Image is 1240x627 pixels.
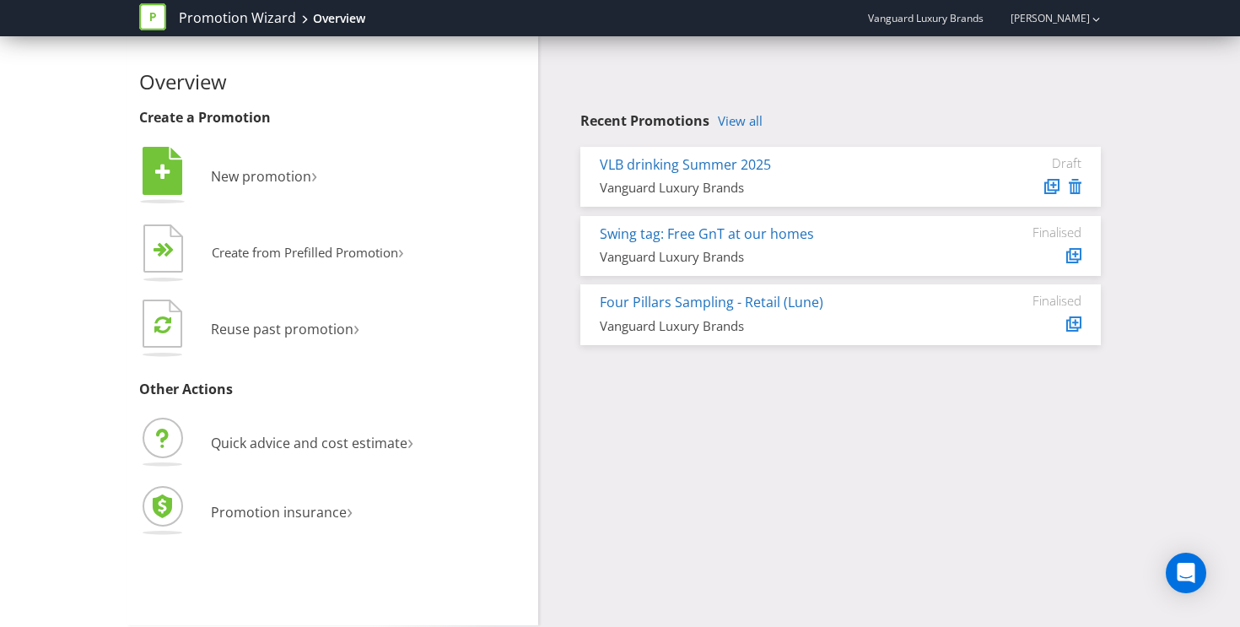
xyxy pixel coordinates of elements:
div: Draft [980,155,1081,170]
div: Finalised [980,224,1081,240]
tspan:  [154,315,171,334]
span: Recent Promotions [580,111,709,130]
span: Vanguard Luxury Brands [868,11,984,25]
span: › [353,313,359,341]
a: View all [718,114,763,128]
div: Vanguard Luxury Brands [600,317,955,335]
a: Promotion Wizard [179,8,296,28]
h3: Create a Promotion [139,111,526,126]
span: › [347,496,353,524]
h3: Other Actions [139,382,526,397]
a: Promotion insurance› [139,503,353,522]
span: › [407,427,413,455]
h2: Overview [139,71,526,93]
a: Quick advice and cost estimate› [139,434,413,452]
div: Vanguard Luxury Brands [600,179,955,197]
a: VLB drinking Summer 2025 [600,155,771,174]
div: Open Intercom Messenger [1166,553,1206,593]
span: Quick advice and cost estimate [211,434,407,452]
span: › [311,160,317,188]
span: New promotion [211,167,311,186]
tspan:  [164,242,175,258]
span: Create from Prefilled Promotion [212,244,398,261]
a: Four Pillars Sampling - Retail (Lune) [600,293,823,311]
button: Create from Prefilled Promotion› [139,220,405,288]
div: Overview [313,10,365,27]
span: Reuse past promotion [211,320,353,338]
div: Vanguard Luxury Brands [600,248,955,266]
a: [PERSON_NAME] [994,11,1090,25]
a: Swing tag: Free GnT at our homes [600,224,814,243]
span: › [398,238,404,264]
div: Finalised [980,293,1081,308]
span: Promotion insurance [211,503,347,522]
tspan:  [155,163,170,181]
